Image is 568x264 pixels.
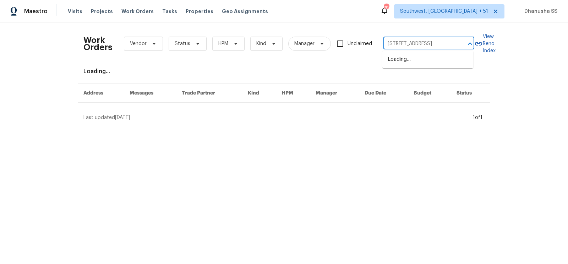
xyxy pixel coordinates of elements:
[408,84,451,103] th: Budget
[521,8,557,15] span: Dhanusha SS
[310,84,359,103] th: Manager
[465,39,475,49] button: Close
[83,114,471,121] div: Last updated
[115,115,130,120] span: [DATE]
[175,40,190,47] span: Status
[294,40,315,47] span: Manager
[400,8,488,15] span: Southwest, [GEOGRAPHIC_DATA] + 51
[218,40,228,47] span: HPM
[91,8,113,15] span: Projects
[24,8,48,15] span: Maestro
[83,68,485,75] div: Loading...
[382,51,473,68] div: Loading…
[130,40,147,47] span: Vendor
[186,8,213,15] span: Properties
[359,84,408,103] th: Due Date
[256,40,266,47] span: Kind
[83,37,113,51] h2: Work Orders
[348,40,372,48] span: Unclaimed
[384,4,389,11] div: 796
[78,84,124,103] th: Address
[276,84,310,103] th: HPM
[162,9,177,14] span: Tasks
[451,84,490,103] th: Status
[242,84,276,103] th: Kind
[473,114,482,121] div: 1 of 1
[176,84,242,103] th: Trade Partner
[68,8,82,15] span: Visits
[222,8,268,15] span: Geo Assignments
[474,33,496,54] a: View Reno Index
[383,38,454,49] input: Enter in an address
[124,84,176,103] th: Messages
[121,8,154,15] span: Work Orders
